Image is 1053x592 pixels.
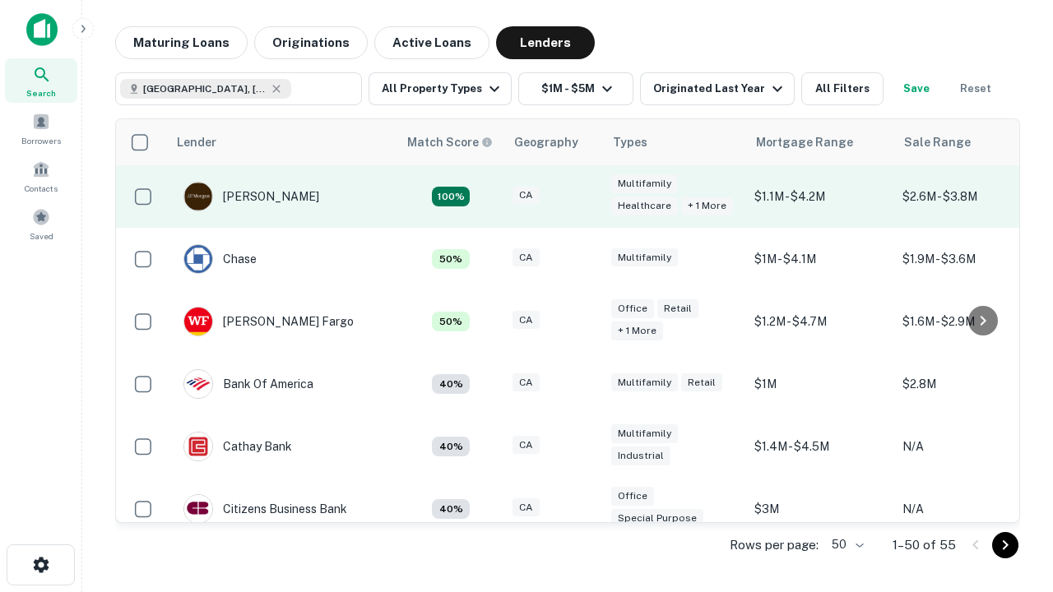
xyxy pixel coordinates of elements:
[5,58,77,103] a: Search
[611,197,678,215] div: Healthcare
[184,183,212,210] img: picture
[26,86,56,99] span: Search
[184,370,212,398] img: picture
[825,533,866,557] div: 50
[432,187,470,206] div: Matching Properties: 18, hasApolloMatch: undefined
[611,248,678,267] div: Multifamily
[183,182,319,211] div: [PERSON_NAME]
[681,373,722,392] div: Retail
[513,186,540,205] div: CA
[894,353,1042,415] td: $2.8M
[746,290,894,353] td: $1.2M - $4.7M
[681,197,733,215] div: + 1 more
[894,165,1042,228] td: $2.6M - $3.8M
[603,119,746,165] th: Types
[611,299,654,318] div: Office
[611,487,654,506] div: Office
[184,432,212,460] img: picture
[374,26,489,59] button: Active Loans
[432,437,470,456] div: Matching Properties: 4, hasApolloMatch: undefined
[756,132,853,152] div: Mortgage Range
[167,119,397,165] th: Lender
[513,436,540,455] div: CA
[432,249,470,269] div: Matching Properties: 5, hasApolloMatch: undefined
[746,415,894,478] td: $1.4M - $4.5M
[611,321,663,340] div: + 1 more
[640,72,795,105] button: Originated Last Year
[5,154,77,198] a: Contacts
[949,72,1002,105] button: Reset
[518,72,633,105] button: $1M - $5M
[992,532,1018,558] button: Go to next page
[894,478,1042,540] td: N/A
[177,132,216,152] div: Lender
[183,369,313,399] div: Bank Of America
[254,26,368,59] button: Originations
[894,228,1042,290] td: $1.9M - $3.6M
[611,446,670,465] div: Industrial
[894,415,1042,478] td: N/A
[611,373,678,392] div: Multifamily
[183,432,292,461] div: Cathay Bank
[432,312,470,331] div: Matching Properties: 5, hasApolloMatch: undefined
[746,119,894,165] th: Mortgage Range
[432,374,470,394] div: Matching Properties: 4, hasApolloMatch: undefined
[25,182,58,195] span: Contacts
[904,132,971,152] div: Sale Range
[30,229,53,243] span: Saved
[730,535,819,555] p: Rows per page:
[496,26,595,59] button: Lenders
[514,132,578,152] div: Geography
[657,299,698,318] div: Retail
[746,228,894,290] td: $1M - $4.1M
[21,134,61,147] span: Borrowers
[894,119,1042,165] th: Sale Range
[746,353,894,415] td: $1M
[890,72,943,105] button: Save your search to get updates of matches that match your search criteria.
[183,307,354,336] div: [PERSON_NAME] Fargo
[183,244,257,274] div: Chase
[611,509,703,528] div: Special Purpose
[611,174,678,193] div: Multifamily
[115,26,248,59] button: Maturing Loans
[513,498,540,517] div: CA
[397,119,504,165] th: Capitalize uses an advanced AI algorithm to match your search with the best lender. The match sco...
[184,495,212,523] img: picture
[894,290,1042,353] td: $1.6M - $2.9M
[26,13,58,46] img: capitalize-icon.png
[513,311,540,330] div: CA
[504,119,603,165] th: Geography
[613,132,647,152] div: Types
[893,535,956,555] p: 1–50 of 55
[801,72,884,105] button: All Filters
[5,106,77,150] a: Borrowers
[432,499,470,519] div: Matching Properties: 4, hasApolloMatch: undefined
[971,408,1053,487] iframe: Chat Widget
[611,424,678,443] div: Multifamily
[369,72,512,105] button: All Property Types
[184,245,212,273] img: picture
[407,133,489,151] h6: Match Score
[653,79,787,99] div: Originated Last Year
[746,478,894,540] td: $3M
[143,81,267,96] span: [GEOGRAPHIC_DATA], [GEOGRAPHIC_DATA], [GEOGRAPHIC_DATA]
[184,308,212,335] img: picture
[407,133,493,151] div: Capitalize uses an advanced AI algorithm to match your search with the best lender. The match sco...
[513,248,540,267] div: CA
[513,373,540,392] div: CA
[746,165,894,228] td: $1.1M - $4.2M
[183,494,347,524] div: Citizens Business Bank
[5,201,77,246] a: Saved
